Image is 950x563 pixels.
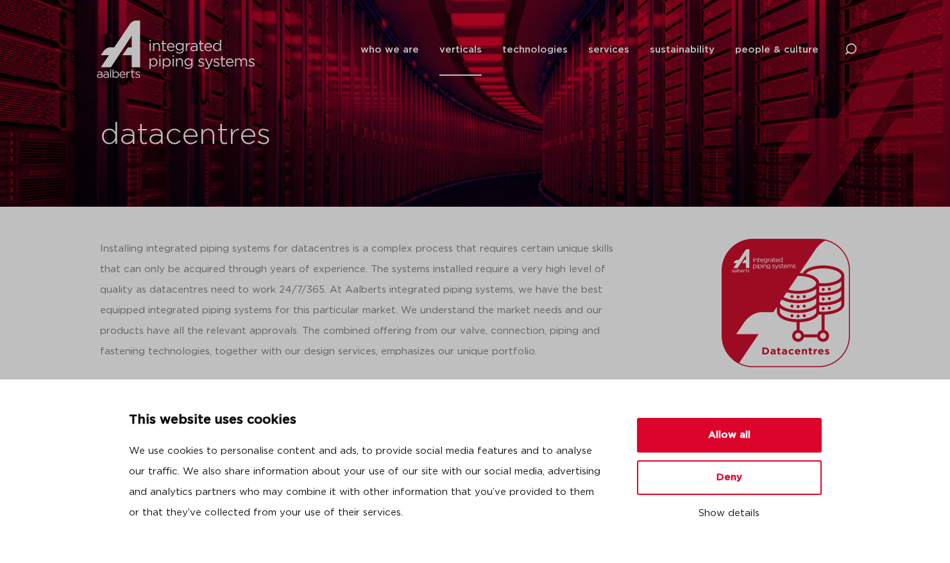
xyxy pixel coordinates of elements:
[129,441,606,523] p: We use cookies to personalise content and ads, to provide social media features and to analyse ou...
[588,24,629,76] a: services
[100,115,469,156] h1: datacentres
[722,239,850,367] img: Aalberts_IPS_icon_datacentres_rgb
[439,24,482,76] a: verticals
[129,410,606,431] p: This website uses cookies
[637,418,822,453] button: Allow all
[637,460,822,495] button: Deny
[502,24,568,76] a: technologies
[650,24,715,76] a: sustainability
[735,24,819,76] a: people & culture
[637,503,822,524] button: Show details
[100,239,620,362] p: Installing integrated piping systems for datacentres is a complex process that requires certain u...
[360,24,819,76] nav: Menu
[360,24,419,76] a: who we are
